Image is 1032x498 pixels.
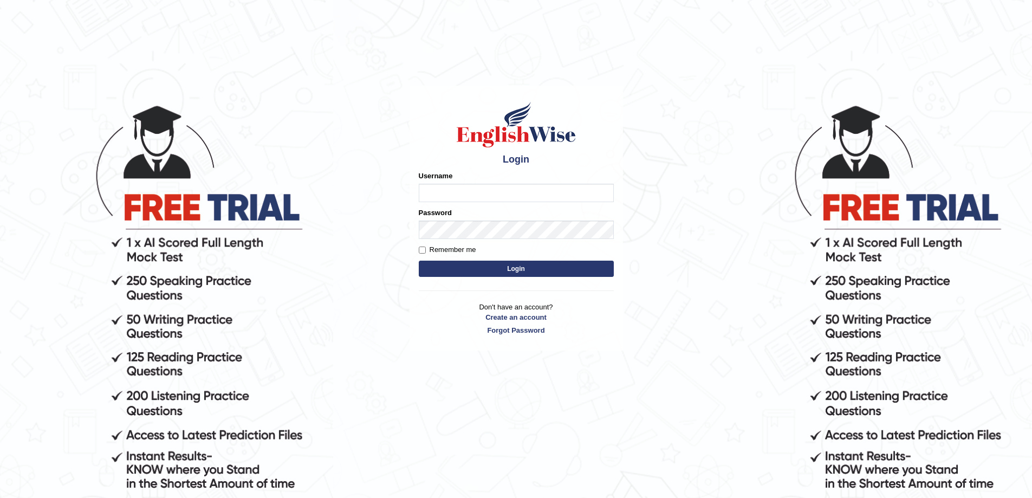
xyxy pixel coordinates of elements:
input: Remember me [419,247,426,254]
button: Login [419,261,614,277]
p: Don't have an account? [419,302,614,335]
label: Username [419,171,453,181]
label: Password [419,208,452,218]
img: Logo of English Wise sign in for intelligent practice with AI [455,100,578,149]
a: Create an account [419,312,614,322]
h4: Login [419,154,614,165]
label: Remember me [419,244,476,255]
a: Forgot Password [419,325,614,335]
